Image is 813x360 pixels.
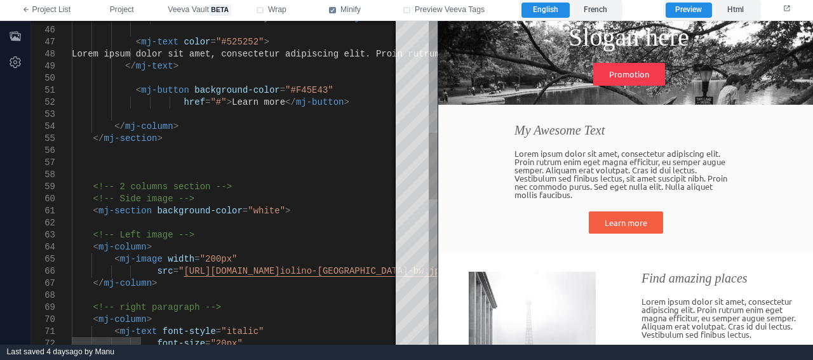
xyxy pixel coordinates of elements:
[173,266,178,276] span: =
[415,4,485,16] span: Preview Veeva Tags
[194,85,279,95] span: background-color
[31,326,55,338] div: 71
[136,85,141,95] span: <
[98,242,147,252] span: mj-column
[221,326,264,337] span: "italic"
[203,276,359,317] div: Lorem ipsum dolor sit amet, consectetur adipiscing elit. Proin rutrum enim eget magna efficitur, ...
[157,133,162,143] span: >
[31,145,55,157] div: 56
[98,206,152,216] span: mj-section
[194,254,199,264] span: =
[152,278,157,288] span: >
[216,37,264,47] span: "#525252"
[93,230,195,240] span: <!-- Left image -->
[205,97,210,107] span: =
[31,60,55,72] div: 49
[93,314,98,324] span: <
[210,37,215,47] span: =
[31,48,55,60] div: 48
[285,206,290,216] span: >
[232,97,285,107] span: Learn more
[285,97,296,107] span: </
[280,266,445,276] span: iolino-[GEOGRAPHIC_DATA]-bw.jpg
[248,206,285,216] span: "white"
[147,314,152,324] span: >
[31,181,55,193] div: 59
[110,4,134,16] span: Project
[31,109,55,121] div: 53
[31,290,55,302] div: 68
[163,326,216,337] span: font-style
[203,251,359,263] div: Find amazing places
[93,182,232,192] span: <!-- 2 columns section -->
[243,206,248,216] span: =
[666,3,712,18] label: Preview
[31,217,55,229] div: 62
[93,133,104,143] span: </
[173,61,178,71] span: >
[268,4,286,16] span: Wrap
[31,265,55,277] div: 66
[168,254,194,264] span: width
[168,4,231,16] span: Veeva Vault
[31,121,55,133] div: 54
[31,277,55,290] div: 67
[114,326,119,337] span: <
[31,229,55,241] div: 63
[184,266,279,276] span: [URL][DOMAIN_NAME]
[340,4,361,16] span: Minify
[285,85,333,95] span: "#F45E43"
[125,121,173,131] span: mj-column
[104,133,157,143] span: mj-section
[114,121,125,131] span: </
[31,302,55,314] div: 69
[31,97,55,109] div: 52
[136,61,173,71] span: mj-text
[280,85,285,95] span: =
[200,254,238,264] span: "200px"
[141,85,189,95] span: mj-button
[216,326,221,337] span: =
[114,254,119,264] span: <
[209,4,231,16] span: beta
[93,302,222,312] span: <!-- right paragraph -->
[157,206,242,216] span: background-color
[31,314,55,326] div: 70
[93,242,98,252] span: <
[147,242,152,252] span: >
[31,241,55,253] div: 64
[31,24,55,36] div: 46
[296,97,344,107] span: mj-button
[178,266,184,276] span: "
[31,84,55,97] div: 51
[31,72,55,84] div: 50
[227,97,232,107] span: >
[253,49,520,59] span: tetur adipiscing elit. Proin rutrum enim eget magn
[264,37,269,47] span: >
[141,37,178,47] span: mj-text
[712,3,758,18] label: Html
[120,326,158,337] span: mj-text
[98,314,147,324] span: mj-column
[157,266,173,276] span: src
[72,49,253,59] span: Lorem ipsum dolor sit amet, consec
[31,205,55,217] div: 61
[184,37,210,47] span: color
[93,278,104,288] span: </
[31,338,55,350] div: 72
[344,97,349,107] span: >
[31,193,55,205] div: 60
[184,97,205,107] span: href
[104,278,152,288] span: mj-column
[125,61,136,71] span: </
[120,254,163,264] span: mj-image
[31,157,55,169] div: 57
[173,121,178,131] span: >
[571,3,620,18] label: French
[31,36,55,48] div: 47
